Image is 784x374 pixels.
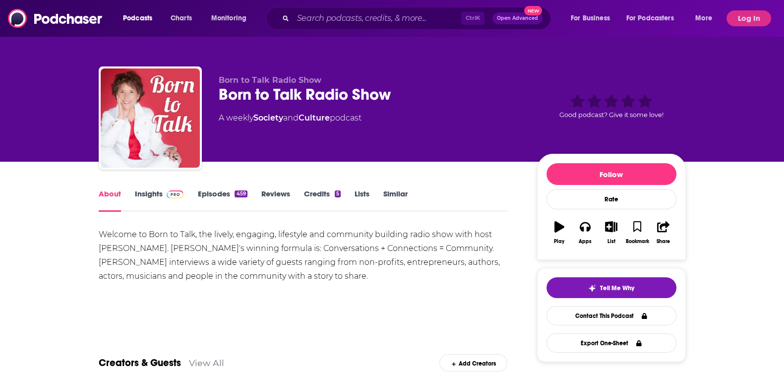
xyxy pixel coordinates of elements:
div: Search podcasts, credits, & more... [275,7,560,30]
button: open menu [564,10,622,26]
a: Culture [299,113,330,123]
span: Tell Me Why [600,284,634,292]
button: Play [546,215,572,250]
a: Episodes459 [197,189,247,212]
a: About [99,189,121,212]
span: Charts [171,11,192,25]
button: Open AdvancedNew [492,12,543,24]
div: Rate [546,189,676,209]
div: Share [657,239,670,245]
div: List [607,239,615,245]
a: Society [253,113,283,123]
a: InsightsPodchaser Pro [135,189,184,212]
img: tell me why sparkle [588,284,596,292]
input: Search podcasts, credits, & more... [293,10,461,26]
button: Export One-Sheet [546,333,676,353]
div: A weekly podcast [219,112,362,124]
button: tell me why sparkleTell Me Why [546,277,676,298]
div: Welcome to Born to Talk, the lively, engaging, lifestyle and community building radio show with h... [99,228,508,283]
img: Podchaser - Follow, Share and Rate Podcasts [8,9,103,28]
button: List [598,215,624,250]
span: Good podcast? Give it some love! [559,111,663,119]
button: open menu [204,10,259,26]
div: 459 [235,190,247,197]
div: Apps [579,239,592,245]
a: Reviews [261,189,290,212]
span: For Business [571,11,610,25]
button: open menu [116,10,165,26]
span: Ctrl K [461,12,484,25]
a: View All [189,358,224,368]
div: Good podcast? Give it some love! [537,75,686,137]
span: Monitoring [211,11,246,25]
div: 5 [335,190,341,197]
button: Follow [546,163,676,185]
a: Charts [164,10,198,26]
a: Creators & Guests [99,357,181,369]
a: Contact This Podcast [546,306,676,325]
button: Share [650,215,676,250]
button: open menu [688,10,724,26]
span: and [283,113,299,123]
span: Born to Talk Radio Show [219,75,321,85]
span: New [524,6,542,15]
button: Log In [726,10,771,26]
a: Similar [383,189,408,212]
a: Lists [355,189,369,212]
img: Podchaser Pro [167,190,184,198]
span: For Podcasters [626,11,674,25]
button: Apps [572,215,598,250]
div: Bookmark [625,239,649,245]
div: Play [554,239,564,245]
button: Bookmark [624,215,650,250]
span: More [695,11,712,25]
div: Add Creators [439,354,507,372]
a: Credits5 [304,189,341,212]
span: Podcasts [123,11,152,25]
span: Open Advanced [497,16,538,21]
button: open menu [620,10,688,26]
img: Born to Talk Radio Show [101,68,200,168]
